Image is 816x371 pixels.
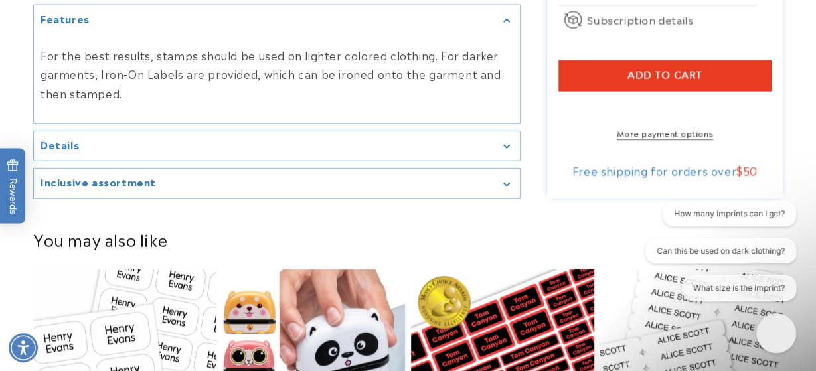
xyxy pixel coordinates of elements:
h2: Features [41,12,90,25]
h2: Inclusive assortment [41,175,156,188]
div: Free shipping for orders over [558,163,771,177]
span: Add to cart [627,70,702,82]
iframe: Gorgias live chat conversation starters [627,201,803,311]
span: Subscription details [587,11,693,27]
span: $ [736,162,743,178]
iframe: Gorgias live chat messenger [750,309,803,358]
span: 50 [743,162,758,178]
span: Rewards [7,159,19,214]
div: Accessibility Menu [9,333,38,362]
h2: You may also like [33,229,783,250]
button: Add to cart [558,60,771,91]
summary: Details [34,131,520,161]
summary: Features [34,5,520,35]
h2: Details [41,138,79,151]
a: More payment options [558,127,771,139]
summary: Inclusive assortment [34,169,520,198]
p: For the best results, stamps should be used on lighter colored clothing. For darker garments, Iro... [41,46,513,103]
